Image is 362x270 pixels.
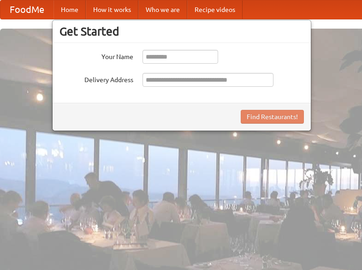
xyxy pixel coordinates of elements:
[59,73,133,84] label: Delivery Address
[138,0,187,19] a: Who we are
[59,50,133,61] label: Your Name
[241,110,304,124] button: Find Restaurants!
[0,0,53,19] a: FoodMe
[59,24,304,38] h3: Get Started
[187,0,243,19] a: Recipe videos
[53,0,86,19] a: Home
[86,0,138,19] a: How it works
